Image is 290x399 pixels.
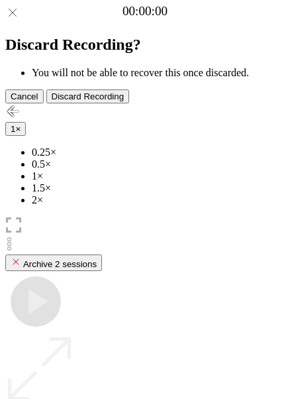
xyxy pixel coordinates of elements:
button: Archive 2 sessions [5,255,102,271]
li: 2× [32,194,285,206]
li: 1× [32,170,285,182]
li: 1.5× [32,182,285,194]
button: Cancel [5,89,44,103]
button: 1× [5,122,26,136]
li: 0.5× [32,158,285,170]
div: Archive 2 sessions [11,256,97,269]
a: 00:00:00 [122,4,168,19]
li: 0.25× [32,146,285,158]
span: 1 [11,124,15,134]
button: Discard Recording [46,89,130,103]
h2: Discard Recording? [5,36,285,54]
li: You will not be able to recover this once discarded. [32,67,285,79]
